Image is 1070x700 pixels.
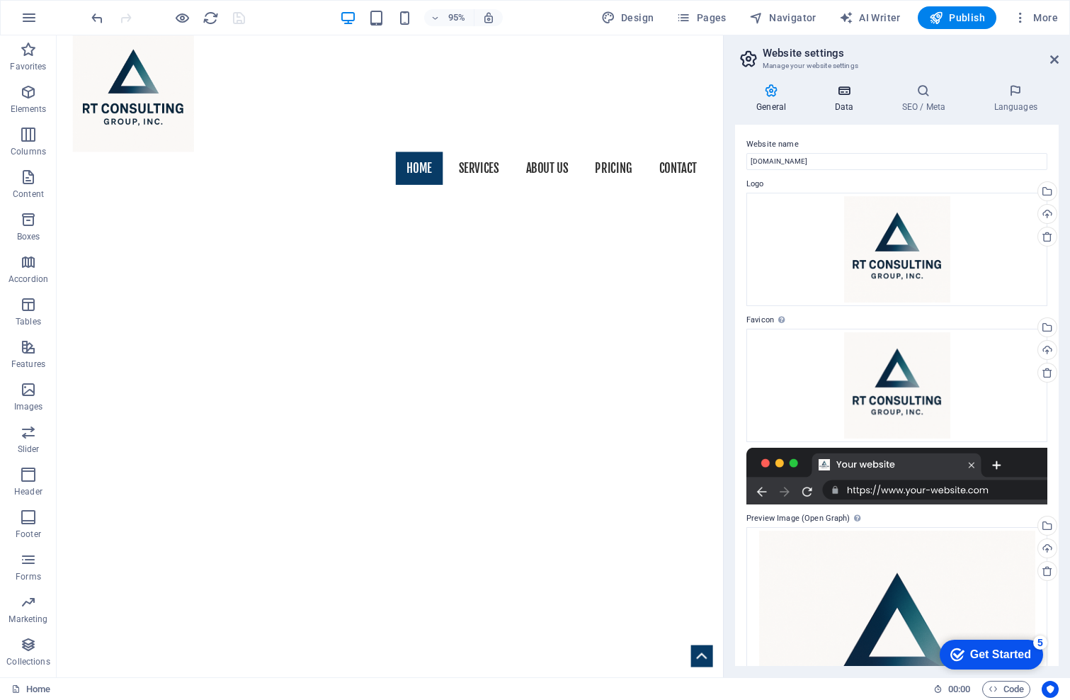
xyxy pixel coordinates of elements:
p: Boxes [17,231,40,242]
button: reload [202,9,219,26]
p: Images [14,401,43,412]
h3: Manage your website settings [763,60,1030,72]
h4: General [735,84,813,113]
h6: Session time [933,681,971,698]
button: Publish [918,6,996,29]
div: RTCGLogo-kEFVmuj7Y3SJ4qKQwfSZGQ-qoWkAe9BSmpaEhA2Er3KUA.png [746,329,1047,442]
button: More [1008,6,1064,29]
span: AI Writer [839,11,901,25]
button: Code [982,681,1030,698]
i: Undo: Change background color (Ctrl+Z) [89,10,106,26]
input: Name... [746,153,1047,170]
i: Reload page [203,10,219,26]
h6: 95% [445,9,468,26]
h4: SEO / Meta [880,84,972,113]
span: Code [989,681,1024,698]
p: Header [14,486,42,497]
label: Preview Image (Open Graph) [746,510,1047,527]
div: Design (Ctrl+Alt+Y) [596,6,660,29]
div: RTCGLogo-kEFVmuj7Y3SJ4qKQwfSZGQ.png [746,193,1047,306]
span: : [958,684,960,694]
div: Get Started [41,16,102,28]
label: Favicon [746,312,1047,329]
p: Forms [16,571,41,582]
button: undo [89,9,106,26]
p: Accordion [8,273,48,285]
p: Columns [11,146,46,157]
span: Publish [929,11,985,25]
button: Click here to leave preview mode and continue editing [173,9,190,26]
button: Usercentrics [1042,681,1059,698]
h2: Website settings [763,47,1059,60]
label: Website name [746,136,1047,153]
a: Click to cancel selection. Double-click to open Pages [11,681,50,698]
p: Slider [18,444,40,455]
p: Collections [6,656,50,667]
button: Design [596,6,660,29]
label: Logo [746,176,1047,193]
button: Navigator [744,6,822,29]
h4: Data [813,84,880,113]
p: Favorites [10,61,46,72]
span: Pages [676,11,726,25]
div: Get Started 5 items remaining, 0% complete [11,7,114,37]
span: 00 00 [948,681,970,698]
p: Tables [16,316,41,327]
button: Pages [671,6,732,29]
p: Elements [11,103,47,115]
p: Footer [16,529,41,540]
p: Marketing [8,614,47,625]
p: Content [13,188,44,200]
span: Navigator [749,11,816,25]
span: More [1013,11,1058,25]
h4: Languages [972,84,1059,113]
button: 95% [424,9,474,26]
div: 5 [104,3,118,17]
span: Design [601,11,654,25]
button: AI Writer [833,6,906,29]
p: Features [11,359,45,370]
